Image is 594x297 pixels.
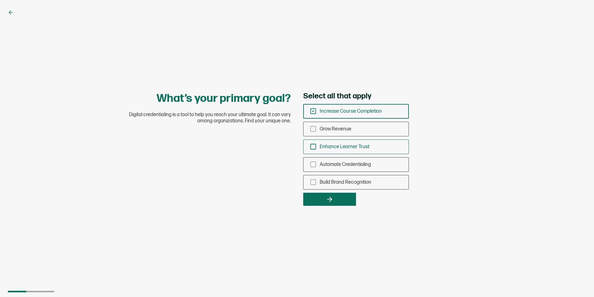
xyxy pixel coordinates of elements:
[320,126,351,132] span: Grow Revenue
[157,92,291,106] h1: What’s your primary goal?
[303,104,409,190] div: checkbox-group
[563,267,594,297] iframe: Chat Widget
[320,162,371,167] span: Automate Credentialing
[320,179,371,185] span: Build Brand Recognition
[117,112,291,124] span: Digital credentialing is a tool to help you reach your ultimate goal. It can vary among organizat...
[320,144,369,150] span: Enhance Learner Trust
[303,92,371,101] span: Select all that apply
[320,108,382,114] span: Increase Course Completion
